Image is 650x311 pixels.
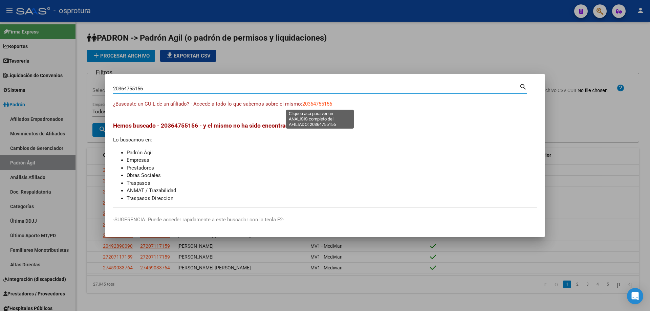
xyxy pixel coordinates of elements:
p: -SUGERENCIA: Puede acceder rapidamente a este buscador con la tecla F2- [113,216,537,224]
li: Prestadores [127,164,537,172]
li: Padrón Ágil [127,149,537,157]
div: Open Intercom Messenger [627,288,643,304]
li: Traspasos Direccion [127,195,537,202]
li: Traspasos [127,179,537,187]
span: Hemos buscado - 20364755156 - y el mismo no ha sido encontrado [113,122,292,129]
span: ¿Buscaste un CUIL de un afiliado? - Accedé a todo lo que sabemos sobre el mismo: [113,101,302,107]
li: Obras Sociales [127,172,537,179]
span: 20364755156 [302,101,332,107]
mat-icon: search [519,82,527,90]
li: Empresas [127,156,537,164]
div: Lo buscamos en: [113,121,537,202]
li: ANMAT / Trazabilidad [127,187,537,195]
